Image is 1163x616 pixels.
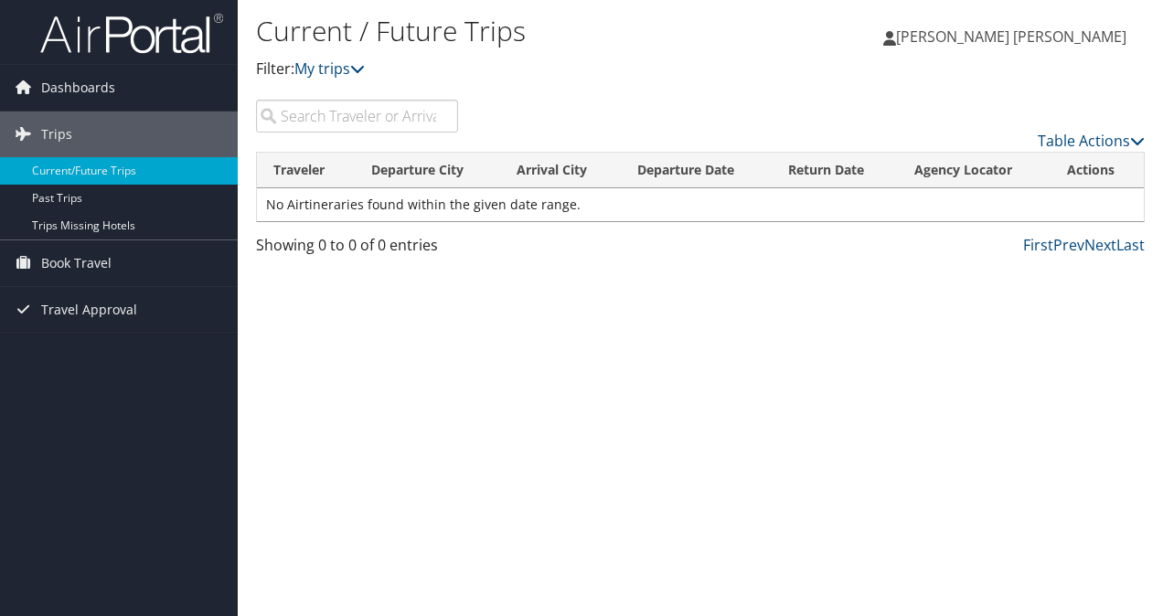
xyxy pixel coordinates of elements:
span: Dashboards [41,65,115,111]
img: airportal-logo.png [40,12,223,55]
a: My trips [294,58,365,79]
span: Travel Approval [41,287,137,333]
th: Actions [1051,153,1144,188]
h1: Current / Future Trips [256,12,848,50]
th: Traveler: activate to sort column ascending [257,153,355,188]
span: [PERSON_NAME] [PERSON_NAME] [896,27,1126,47]
div: Showing 0 to 0 of 0 entries [256,234,458,265]
a: First [1023,235,1053,255]
input: Search Traveler or Arrival City [256,100,458,133]
th: Arrival City: activate to sort column ascending [500,153,620,188]
a: Next [1084,235,1116,255]
a: [PERSON_NAME] [PERSON_NAME] [883,9,1145,64]
a: Table Actions [1038,131,1145,151]
th: Departure City: activate to sort column ascending [355,153,500,188]
p: Filter: [256,58,848,81]
th: Agency Locator: activate to sort column ascending [898,153,1050,188]
span: Book Travel [41,240,112,286]
td: No Airtineraries found within the given date range. [257,188,1144,221]
a: Prev [1053,235,1084,255]
th: Departure Date: activate to sort column descending [621,153,772,188]
a: Last [1116,235,1145,255]
th: Return Date: activate to sort column ascending [772,153,898,188]
span: Trips [41,112,72,157]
